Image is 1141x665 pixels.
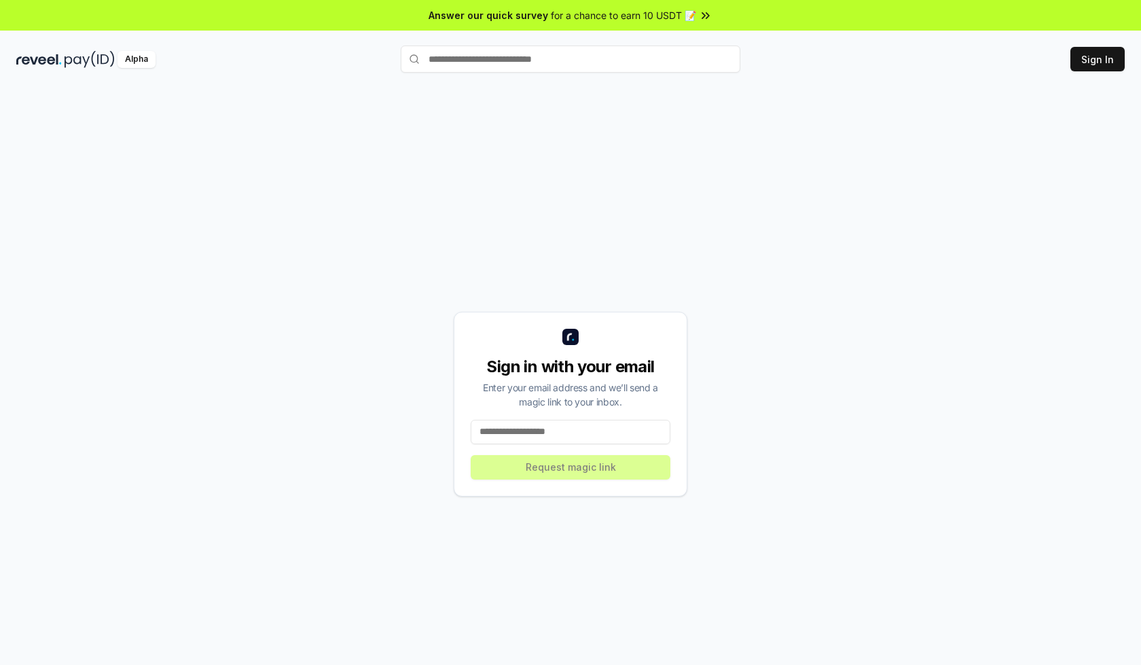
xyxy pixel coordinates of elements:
[1070,47,1125,71] button: Sign In
[117,51,156,68] div: Alpha
[562,329,579,345] img: logo_small
[16,51,62,68] img: reveel_dark
[429,8,548,22] span: Answer our quick survey
[471,380,670,409] div: Enter your email address and we’ll send a magic link to your inbox.
[551,8,696,22] span: for a chance to earn 10 USDT 📝
[65,51,115,68] img: pay_id
[471,356,670,378] div: Sign in with your email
